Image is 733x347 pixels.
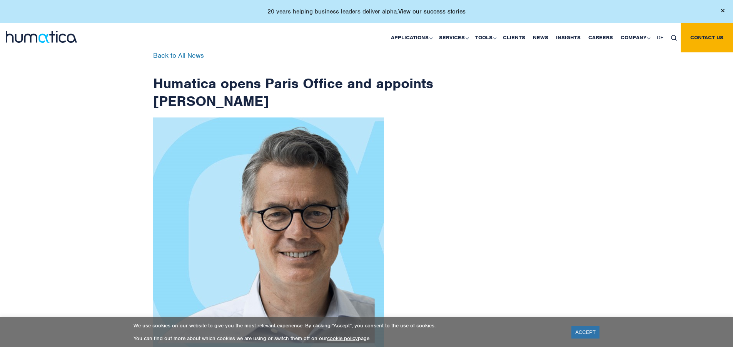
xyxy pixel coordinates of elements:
a: ACCEPT [571,326,599,339]
a: Clients [499,23,529,52]
a: Company [617,23,653,52]
a: DE [653,23,667,52]
a: Insights [552,23,584,52]
a: Back to All News [153,51,204,60]
a: cookie policy [327,335,358,342]
p: 20 years helping business leaders deliver alpha. [267,8,466,15]
a: Contact us [681,23,733,52]
img: search_icon [671,35,677,41]
p: You can find out more about which cookies we are using or switch them off on our page. [134,335,562,342]
a: Applications [387,23,435,52]
a: Tools [471,23,499,52]
span: DE [657,34,663,41]
a: Careers [584,23,617,52]
a: News [529,23,552,52]
a: Services [435,23,471,52]
p: We use cookies on our website to give you the most relevant experience. By clicking “Accept”, you... [134,322,562,329]
img: logo [6,31,77,43]
a: View our success stories [398,8,466,15]
h1: Humatica opens Paris Office and appoints [PERSON_NAME] [153,52,434,110]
